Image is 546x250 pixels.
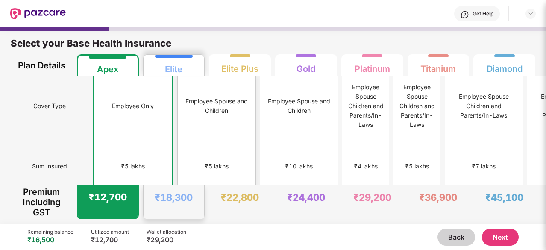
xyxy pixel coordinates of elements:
[482,229,519,246] button: Next
[97,57,118,74] div: Apex
[183,97,250,115] div: Employee Spouse and Children
[16,185,67,219] div: Premium Including GST
[285,162,313,171] div: ₹10 lakhs
[221,57,258,74] div: Elite Plus
[27,229,73,235] div: Remaining balance
[437,229,475,246] button: Back
[165,57,182,74] div: Elite
[155,191,193,203] div: ₹18,300
[27,235,73,244] div: ₹16,500
[399,82,435,129] div: Employee Spouse Children and Parents/In-Laws
[527,10,534,17] img: svg+xml;base64,PHN2ZyBpZD0iRHJvcGRvd24tMzJ4MzIiIHhtbG5zPSJodHRwOi8vd3d3LnczLm9yZy8yMDAwL3N2ZyIgd2...
[205,162,229,171] div: ₹5 lakhs
[147,235,186,244] div: ₹29,200
[487,57,523,74] div: Diamond
[147,229,186,235] div: Wallet allocation
[405,162,429,171] div: ₹5 lakhs
[287,191,325,203] div: ₹24,400
[348,82,384,129] div: Employee Spouse Children and Parents/In-Laws
[32,158,67,174] span: Sum Insured
[16,54,67,76] div: Plan Details
[266,97,332,115] div: Employee Spouse and Children
[11,37,535,54] div: Select your Base Health Insurance
[420,57,456,74] div: Titanium
[10,8,66,19] img: New Pazcare Logo
[89,191,127,203] div: ₹12,700
[485,191,523,203] div: ₹45,100
[472,162,496,171] div: ₹7 lakhs
[473,10,493,17] div: Get Help
[33,98,66,114] span: Cover Type
[112,101,154,111] div: Employee Only
[353,191,391,203] div: ₹29,200
[419,191,457,203] div: ₹36,900
[121,162,145,171] div: ₹5 lakhs
[91,229,129,235] div: Utilized amount
[354,162,378,171] div: ₹4 lakhs
[296,57,315,74] div: Gold
[91,235,129,244] div: ₹12,700
[450,92,517,120] div: Employee Spouse Children and Parents/In-Laws
[355,57,390,74] div: Platinum
[461,10,469,19] img: svg+xml;base64,PHN2ZyBpZD0iSGVscC0zMngzMiIgeG1sbnM9Imh0dHA6Ly93d3cudzMub3JnLzIwMDAvc3ZnIiB3aWR0aD...
[221,191,259,203] div: ₹22,800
